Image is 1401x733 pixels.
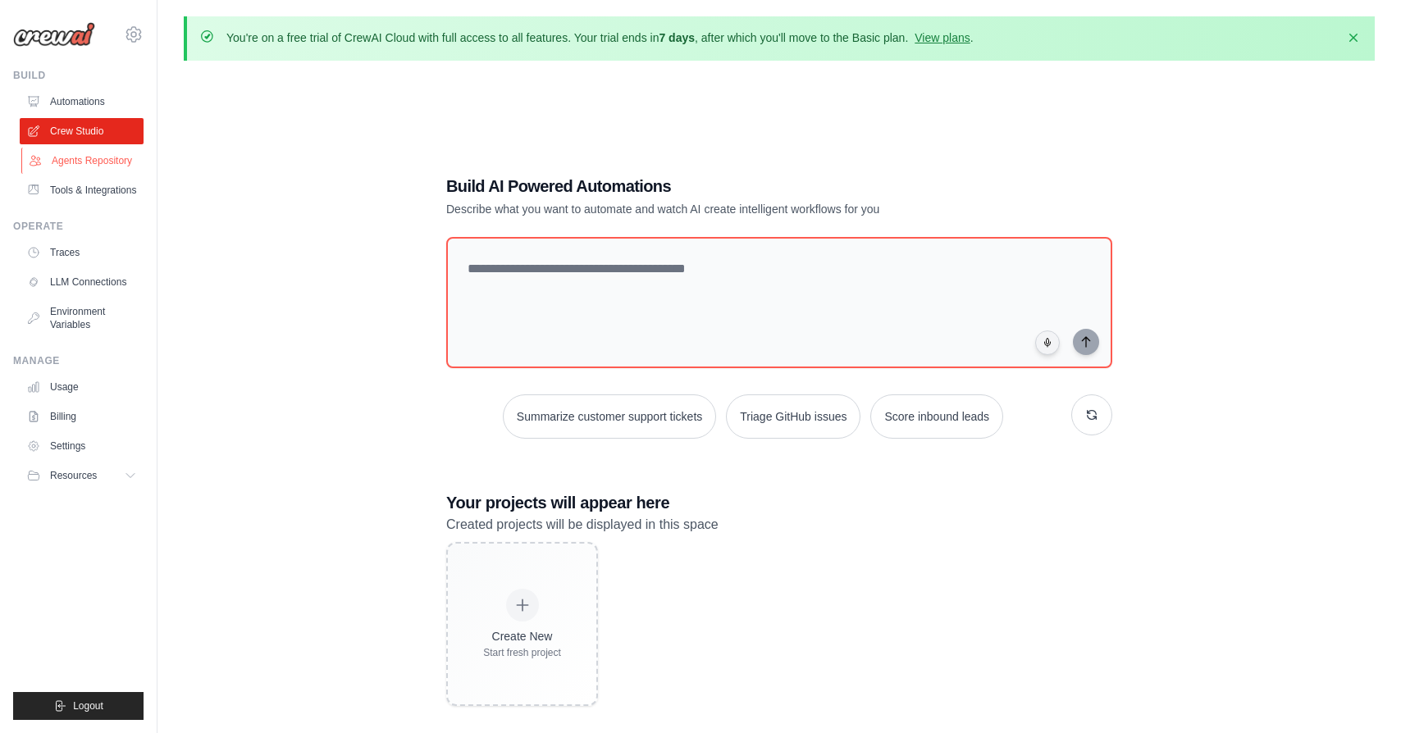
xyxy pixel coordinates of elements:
img: Logo [13,22,95,47]
button: Triage GitHub issues [726,394,860,439]
span: Logout [73,699,103,713]
button: Click to speak your automation idea [1035,330,1060,355]
h3: Your projects will appear here [446,491,1112,514]
div: Manage [13,354,144,367]
button: Score inbound leads [870,394,1003,439]
div: Start fresh project [483,646,561,659]
button: Get new suggestions [1071,394,1112,435]
strong: 7 days [659,31,695,44]
div: Build [13,69,144,82]
button: Logout [13,692,144,720]
a: View plans [915,31,970,44]
a: Environment Variables [20,298,144,338]
h1: Build AI Powered Automations [446,175,997,198]
span: Resources [50,469,97,482]
p: Describe what you want to automate and watch AI create intelligent workflows for you [446,201,997,217]
a: Billing [20,403,144,430]
div: Operate [13,220,144,233]
a: Tools & Integrations [20,177,144,203]
p: You're on a free trial of CrewAI Cloud with full access to all features. Your trial ends in , aft... [226,30,974,46]
div: Create New [483,628,561,644]
button: Summarize customer support tickets [503,394,716,439]
a: Automations [20,89,144,115]
a: Agents Repository [21,148,145,174]
a: Settings [20,433,144,459]
p: Created projects will be displayed in this space [446,514,1112,535]
a: Traces [20,239,144,266]
a: LLM Connections [20,269,144,295]
button: Resources [20,462,144,489]
a: Usage [20,374,144,400]
a: Crew Studio [20,118,144,144]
